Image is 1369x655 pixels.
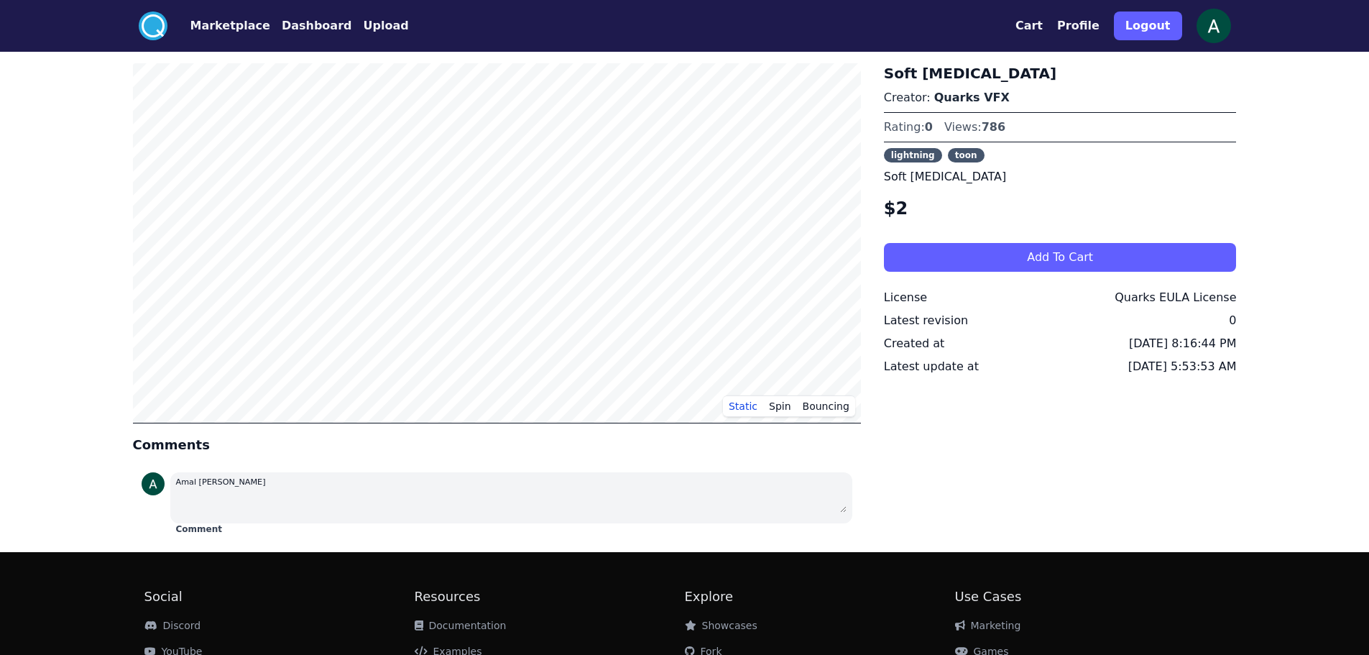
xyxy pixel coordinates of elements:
[944,119,1005,136] div: Views:
[270,17,352,35] a: Dashboard
[763,395,797,417] button: Spin
[1015,17,1043,35] button: Cart
[925,120,933,134] span: 0
[167,17,270,35] a: Marketplace
[884,312,968,329] div: Latest revision
[282,17,352,35] button: Dashboard
[176,477,266,487] small: Amal [PERSON_NAME]
[884,358,979,375] div: Latest update at
[1129,335,1236,352] div: [DATE] 8:16:44 PM
[685,620,757,631] a: Showcases
[1114,12,1182,40] button: Logout
[982,120,1005,134] span: 786
[884,289,927,306] div: License
[142,472,165,495] img: profile
[190,17,270,35] button: Marketplace
[415,587,685,607] h2: Resources
[884,243,1237,272] button: Add To Cart
[133,435,861,455] h4: Comments
[144,620,201,631] a: Discord
[415,620,507,631] a: Documentation
[685,587,955,607] h2: Explore
[1128,358,1237,375] div: [DATE] 5:53:53 AM
[1115,289,1236,306] div: Quarks EULA License
[723,395,763,417] button: Static
[955,620,1021,631] a: Marketing
[884,89,1237,106] p: Creator:
[363,17,408,35] button: Upload
[955,587,1225,607] h2: Use Cases
[351,17,408,35] a: Upload
[1229,312,1236,329] div: 0
[884,63,1237,83] h3: Soft [MEDICAL_DATA]
[948,148,985,162] span: toon
[934,91,1010,104] a: Quarks VFX
[884,148,942,162] span: lightning
[176,523,222,535] button: Comment
[797,395,855,417] button: Bouncing
[1197,9,1231,43] img: profile
[884,119,933,136] div: Rating:
[1114,6,1182,46] a: Logout
[1057,17,1100,35] button: Profile
[144,587,415,607] h2: Social
[884,335,944,352] div: Created at
[884,197,1237,220] h4: $2
[884,168,1237,185] p: Soft [MEDICAL_DATA]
